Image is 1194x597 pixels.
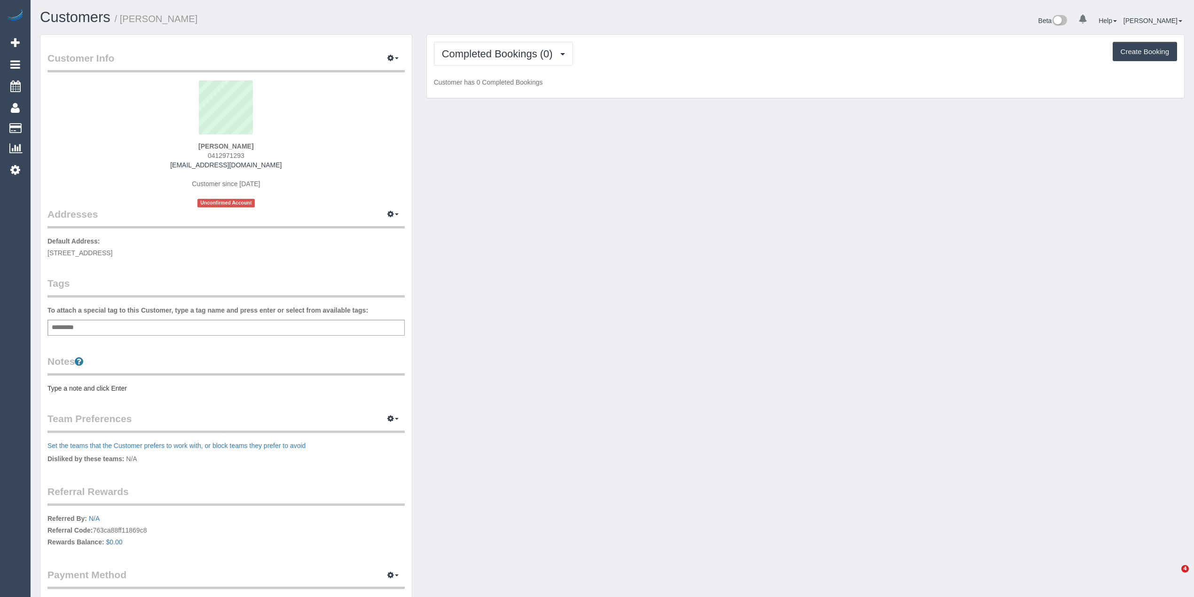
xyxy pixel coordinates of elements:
[47,485,405,506] legend: Referral Rewards
[47,354,405,376] legend: Notes
[47,568,405,589] legend: Payment Method
[1113,42,1177,62] button: Create Booking
[47,514,87,523] label: Referred By:
[40,9,110,25] a: Customers
[6,9,24,23] img: Automaid Logo
[126,455,137,463] span: N/A
[47,526,93,535] label: Referral Code:
[106,538,123,546] a: $0.00
[192,180,260,188] span: Customer since [DATE]
[434,42,573,66] button: Completed Bookings (0)
[434,78,1177,87] p: Customer has 0 Completed Bookings
[47,442,306,449] a: Set the teams that the Customer prefers to work with, or block teams they prefer to avoid
[1052,15,1067,27] img: New interface
[47,276,405,298] legend: Tags
[47,51,405,72] legend: Customer Info
[197,199,255,207] span: Unconfirmed Account
[47,514,405,549] p: 763ca88ff11869c8
[47,236,100,246] label: Default Address:
[47,384,405,393] pre: Type a note and click Enter
[115,14,198,24] small: / [PERSON_NAME]
[1162,565,1185,588] iframe: Intercom live chat
[1038,17,1068,24] a: Beta
[47,537,104,547] label: Rewards Balance:
[198,142,253,150] strong: [PERSON_NAME]
[89,515,100,522] a: N/A
[47,249,112,257] span: [STREET_ADDRESS]
[442,48,558,60] span: Completed Bookings (0)
[170,161,282,169] a: [EMAIL_ADDRESS][DOMAIN_NAME]
[1181,565,1189,573] span: 4
[1123,17,1182,24] a: [PERSON_NAME]
[208,152,244,159] span: 0412971293
[47,306,368,315] label: To attach a special tag to this Customer, type a tag name and press enter or select from availabl...
[47,454,124,463] label: Disliked by these teams:
[1099,17,1117,24] a: Help
[47,412,405,433] legend: Team Preferences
